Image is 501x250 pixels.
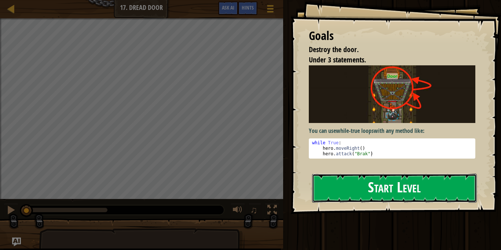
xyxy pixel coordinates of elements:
[265,203,279,218] button: Toggle fullscreen
[300,44,473,55] li: Destroy the door.
[312,174,477,203] button: Start Level
[230,203,245,218] button: Adjust volume
[250,204,257,215] span: ♫
[336,127,374,135] strong: while-true loops
[4,203,18,218] button: Ctrl + P: Pause
[300,55,473,65] li: Under 3 statements.
[309,28,475,44] div: Goals
[309,127,475,135] p: You can use with any method like:
[242,4,254,11] span: Hints
[309,44,359,54] span: Destroy the door.
[222,4,234,11] span: Ask AI
[12,238,21,246] button: Ask AI
[249,203,261,218] button: ♫
[309,55,366,65] span: Under 3 statements.
[261,1,279,19] button: Show game menu
[309,65,475,123] img: Dread door
[218,1,238,15] button: Ask AI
